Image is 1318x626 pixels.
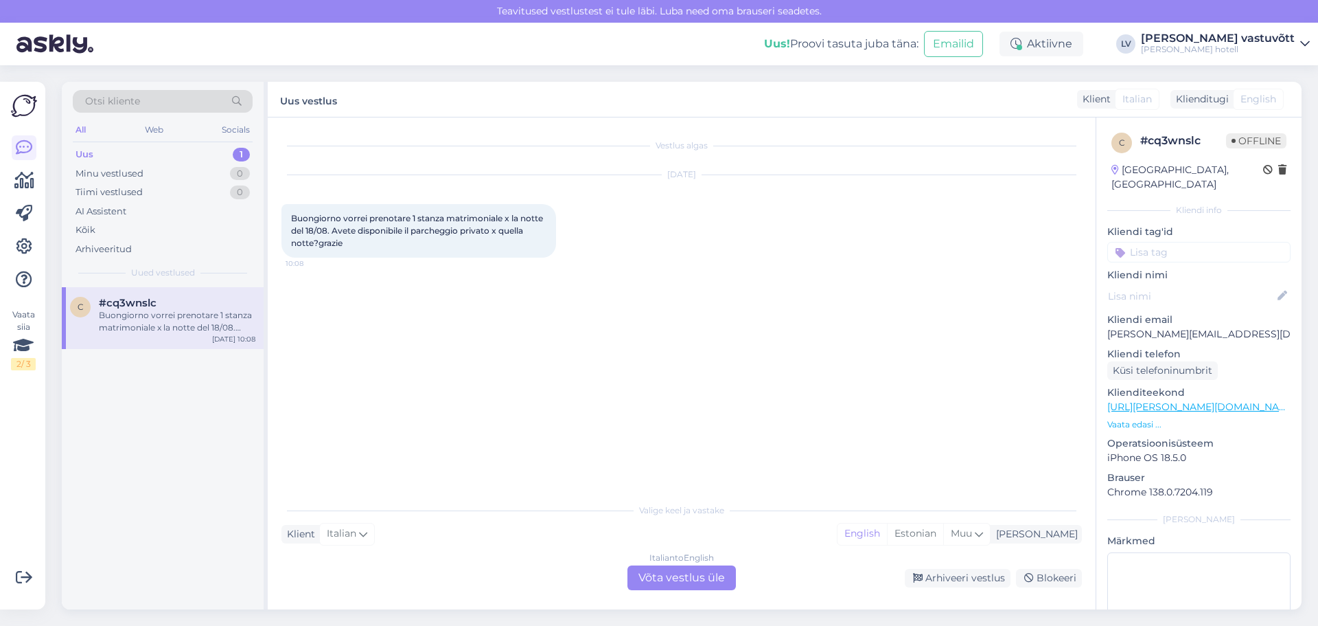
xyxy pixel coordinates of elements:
span: Muu [951,527,972,539]
div: Uus [76,148,93,161]
div: [PERSON_NAME] [991,527,1078,541]
img: Askly Logo [11,93,37,119]
span: Buongiorno vorrei prenotare 1 stanza matrimoniale x la notte del 18/08. Avete disponibile il parc... [291,213,545,248]
div: 0 [230,167,250,181]
div: [DATE] [281,168,1082,181]
p: Operatsioonisüsteem [1107,436,1291,451]
div: [GEOGRAPHIC_DATA], [GEOGRAPHIC_DATA] [1111,163,1263,192]
div: Web [142,121,166,139]
div: All [73,121,89,139]
div: Klienditugi [1170,92,1229,107]
span: English [1240,92,1276,107]
p: Kliendi nimi [1107,268,1291,282]
label: Uus vestlus [280,90,337,109]
p: Klienditeekond [1107,385,1291,400]
div: LV [1116,34,1135,54]
span: Otsi kliente [85,94,140,109]
div: [DATE] 10:08 [212,334,255,344]
div: # cq3wnslc [1140,133,1226,149]
div: Proovi tasuta juba täna: [764,36,918,52]
div: Buongiorno vorrei prenotare 1 stanza matrimoniale x la notte del 18/08. Avete disponibile il parc... [99,309,255,334]
p: Kliendi telefon [1107,347,1291,361]
p: [PERSON_NAME][EMAIL_ADDRESS][DOMAIN_NAME] [1107,327,1291,342]
div: 2 / 3 [11,358,36,370]
a: [PERSON_NAME] vastuvõtt[PERSON_NAME] hotell [1141,33,1310,55]
div: Italian to English [649,552,714,564]
div: Kõik [76,223,95,237]
div: Vaata siia [11,309,36,370]
a: [URL][PERSON_NAME][DOMAIN_NAME] [1107,401,1297,413]
div: Socials [219,121,253,139]
p: Kliendi email [1107,313,1291,327]
div: Arhiveeritud [76,243,132,256]
p: Kliendi tag'id [1107,225,1291,239]
div: Minu vestlused [76,167,143,181]
div: Võta vestlus üle [627,566,736,590]
span: 10:08 [286,258,337,269]
span: c [1119,137,1125,148]
div: AI Assistent [76,205,126,219]
div: English [837,524,887,544]
div: Arhiveeri vestlus [905,569,1010,588]
div: Küsi telefoninumbrit [1107,361,1218,380]
p: Märkmed [1107,534,1291,548]
span: Uued vestlused [131,267,195,279]
button: Emailid [924,31,983,57]
div: [PERSON_NAME] [1107,513,1291,526]
span: Italian [1122,92,1152,107]
span: c [78,302,84,312]
p: Brauser [1107,471,1291,485]
div: Klient [1077,92,1111,107]
input: Lisa nimi [1108,289,1275,304]
span: Offline [1226,133,1286,148]
div: Klient [281,527,315,541]
span: #cq3wnslc [99,297,157,309]
div: [PERSON_NAME] hotell [1141,44,1295,55]
div: Vestlus algas [281,139,1082,152]
div: Valige keel ja vastake [281,504,1082,517]
div: Estonian [887,524,943,544]
p: Vaata edasi ... [1107,418,1291,431]
span: Italian [327,526,356,541]
b: Uus! [764,37,790,50]
div: Tiimi vestlused [76,186,143,199]
div: 1 [233,148,250,161]
div: Kliendi info [1107,204,1291,216]
div: [PERSON_NAME] vastuvõtt [1141,33,1295,44]
p: Chrome 138.0.7204.119 [1107,485,1291,500]
div: Aktiivne [999,32,1083,56]
div: Blokeeri [1016,569,1082,588]
div: 0 [230,186,250,199]
input: Lisa tag [1107,242,1291,262]
p: iPhone OS 18.5.0 [1107,451,1291,465]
